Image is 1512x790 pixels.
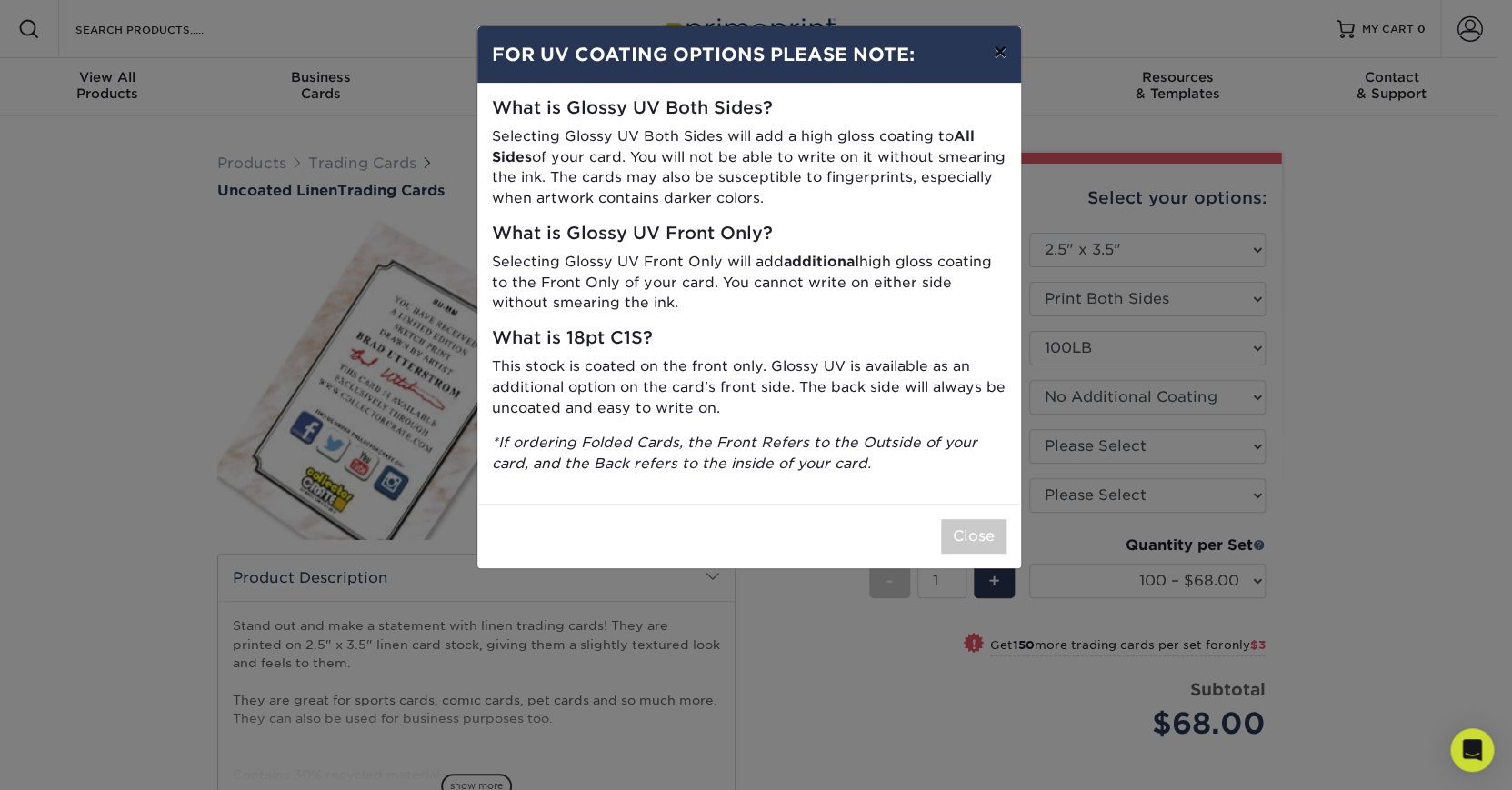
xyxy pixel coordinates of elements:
[979,26,1021,77] button: ×
[492,434,977,472] i: *If ordering Folded Cards, the Front Refers to the Outside of your card, and the Back refers to t...
[492,328,1006,349] h5: What is 18pt C1S?
[492,98,1006,119] h5: What is Glossy UV Both Sides?
[492,41,1006,68] h4: FOR UV COATING OPTIONS PLEASE NOTE:
[1450,728,1494,772] div: Open Intercom Messenger
[941,519,1006,554] button: Close
[492,127,975,165] strong: All Sides
[492,252,1006,314] p: Selecting Glossy UV Front Only will add high gloss coating to the Front Only of your card. You ca...
[784,253,859,270] strong: additional
[492,126,1006,209] p: Selecting Glossy UV Both Sides will add a high gloss coating to of your card. You will not be abl...
[492,356,1006,418] p: This stock is coated on the front only. Glossy UV is available as an additional option on the car...
[492,224,1006,245] h5: What is Glossy UV Front Only?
